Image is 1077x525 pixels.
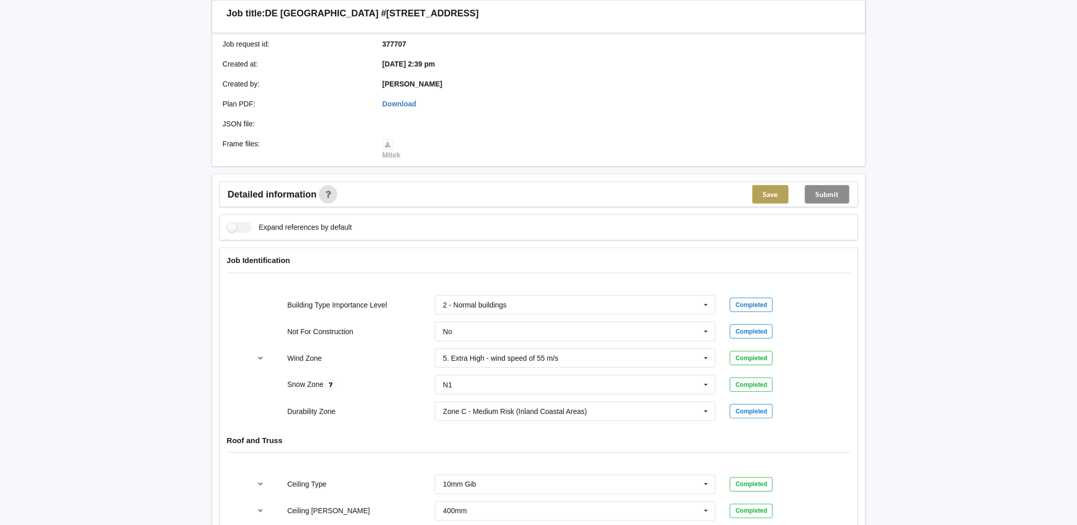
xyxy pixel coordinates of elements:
[216,39,376,49] div: Job request id :
[382,80,442,88] b: [PERSON_NAME]
[730,404,773,419] div: Completed
[287,354,322,362] label: Wind Zone
[250,475,270,494] button: reference-toggle
[443,408,587,415] div: Zone C - Medium Risk (Inland Coastal Areas)
[382,40,406,48] b: 377707
[443,481,476,488] div: 10mm Gib
[216,119,376,129] div: JSON file :
[730,378,773,392] div: Completed
[730,298,773,312] div: Completed
[227,435,851,445] h4: Roof and Truss
[216,99,376,109] div: Plan PDF :
[287,380,326,388] label: Snow Zone
[227,8,265,19] h3: Job title:
[382,140,401,159] a: Mitek
[443,328,452,335] div: No
[382,100,417,108] a: Download
[250,349,270,367] button: reference-toggle
[216,79,376,89] div: Created by :
[227,222,352,233] label: Expand references by default
[443,381,452,388] div: N1
[265,8,479,19] h3: DE [GEOGRAPHIC_DATA] #[STREET_ADDRESS]
[443,508,467,515] div: 400mm
[730,477,773,492] div: Completed
[216,139,376,160] div: Frame files :
[382,60,435,68] b: [DATE] 2:39 pm
[443,301,507,309] div: 2 - Normal buildings
[228,190,317,199] span: Detailed information
[287,507,370,515] label: Ceiling [PERSON_NAME]
[730,351,773,365] div: Completed
[287,327,353,336] label: Not For Construction
[287,407,335,415] label: Durability Zone
[443,355,559,362] div: 5. Extra High - wind speed of 55 m/s
[730,504,773,518] div: Completed
[287,480,327,489] label: Ceiling Type
[250,502,270,520] button: reference-toggle
[752,185,789,204] button: Save
[227,255,851,265] h4: Job Identification
[287,301,387,309] label: Building Type Importance Level
[216,59,376,69] div: Created at :
[730,324,773,339] div: Completed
